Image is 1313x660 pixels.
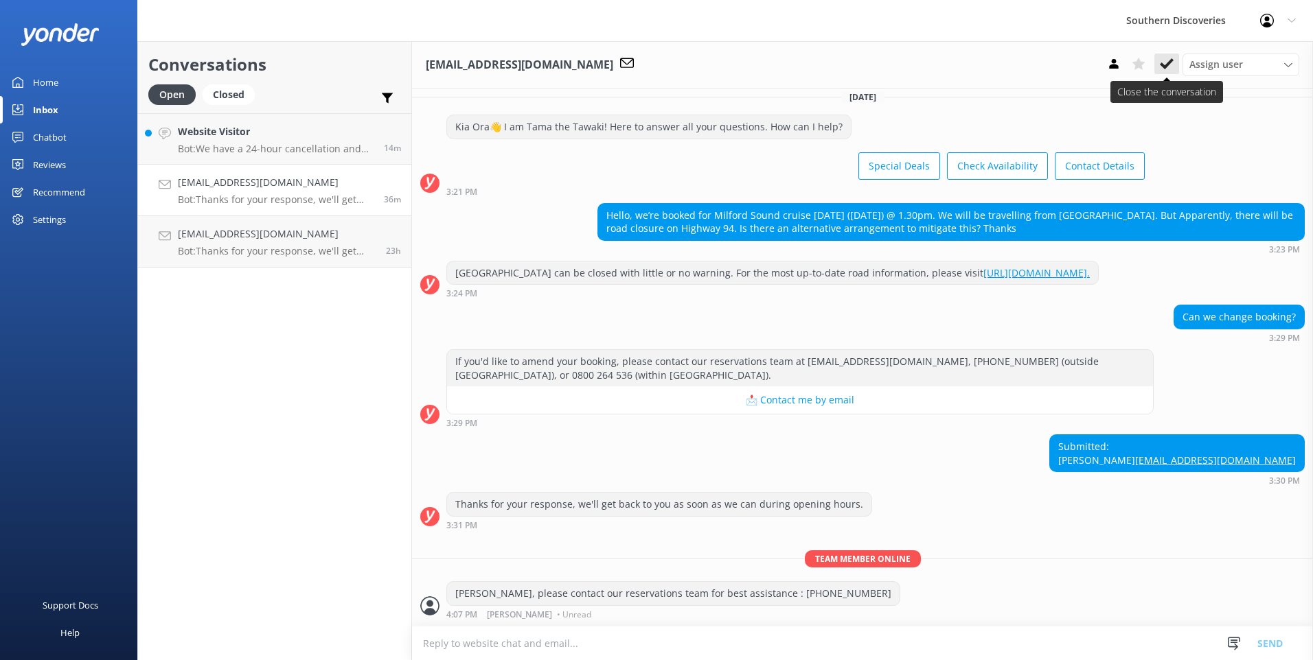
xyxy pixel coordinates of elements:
[138,165,411,216] a: [EMAIL_ADDRESS][DOMAIN_NAME]Bot:Thanks for your response, we'll get back to you as soon as we can...
[447,386,1153,414] button: 📩 Contact me by email
[446,611,477,619] strong: 4:07 PM
[947,152,1048,180] button: Check Availability
[43,591,98,619] div: Support Docs
[386,245,401,257] span: Sep 05 2025 04:41pm (UTC +12:00) Pacific/Auckland
[1269,477,1300,485] strong: 3:30 PM
[178,193,374,206] p: Bot: Thanks for your response, we'll get back to you as soon as we can during opening hours.
[203,84,255,105] div: Closed
[178,124,374,139] h4: Website Visitor
[597,244,1305,254] div: Sep 06 2025 03:23pm (UTC +12:00) Pacific/Auckland
[178,226,376,241] h4: [EMAIL_ADDRESS][DOMAIN_NAME]
[487,611,552,619] span: [PERSON_NAME]
[148,86,203,102] a: Open
[446,520,872,530] div: Sep 06 2025 03:31pm (UTC +12:00) Pacific/Auckland
[148,51,401,78] h2: Conversations
[446,290,477,298] strong: 3:24 PM
[1183,54,1299,75] div: Assign User
[446,419,477,427] strong: 3:29 PM
[447,115,851,139] div: Kia Ora👋 I am Tama the Tawaki! Here to answer all your questions. How can I help?
[33,96,58,123] div: Inbox
[33,123,67,151] div: Chatbot
[446,609,900,619] div: Sep 06 2025 04:07pm (UTC +12:00) Pacific/Auckland
[60,619,80,646] div: Help
[33,69,58,96] div: Home
[858,152,940,180] button: Special Deals
[446,288,1099,298] div: Sep 06 2025 03:24pm (UTC +12:00) Pacific/Auckland
[33,151,66,178] div: Reviews
[203,86,262,102] a: Closed
[384,193,401,205] span: Sep 06 2025 03:30pm (UTC +12:00) Pacific/Auckland
[138,113,411,165] a: Website VisitorBot:We have a 24-hour cancellation and amendment policy. If you notify us more tha...
[1055,152,1145,180] button: Contact Details
[446,418,1154,427] div: Sep 06 2025 03:29pm (UTC +12:00) Pacific/Auckland
[1189,57,1243,72] span: Assign user
[1174,333,1305,342] div: Sep 06 2025 03:29pm (UTC +12:00) Pacific/Auckland
[426,56,613,74] h3: [EMAIL_ADDRESS][DOMAIN_NAME]
[983,266,1090,279] a: [URL][DOMAIN_NAME].
[1174,305,1304,329] div: Can we change booking?
[841,91,884,103] span: [DATE]
[1050,435,1304,471] div: Submitted: [PERSON_NAME]
[384,142,401,154] span: Sep 06 2025 03:52pm (UTC +12:00) Pacific/Auckland
[1269,246,1300,254] strong: 3:23 PM
[805,550,921,567] span: Team member online
[1049,475,1305,485] div: Sep 06 2025 03:30pm (UTC +12:00) Pacific/Auckland
[148,84,196,105] div: Open
[21,23,100,46] img: yonder-white-logo.png
[1135,453,1296,467] a: [EMAIL_ADDRESS][DOMAIN_NAME]
[557,611,591,619] span: • Unread
[446,187,1145,196] div: Sep 06 2025 03:21pm (UTC +12:00) Pacific/Auckland
[33,206,66,233] div: Settings
[446,188,477,196] strong: 3:21 PM
[598,204,1304,240] div: Hello, we’re booked for Milford Sound cruise [DATE] ([DATE]) @ 1.30pm. We will be travelling from...
[447,350,1153,386] div: If you'd like to amend your booking, please contact our reservations team at [EMAIL_ADDRESS][DOMA...
[1269,334,1300,342] strong: 3:29 PM
[178,245,376,257] p: Bot: Thanks for your response, we'll get back to you as soon as we can during opening hours.
[33,178,85,206] div: Recommend
[138,216,411,268] a: [EMAIL_ADDRESS][DOMAIN_NAME]Bot:Thanks for your response, we'll get back to you as soon as we can...
[447,582,900,605] div: [PERSON_NAME], please contact our reservations team for best assistance : [PHONE_NUMBER]
[178,175,374,190] h4: [EMAIL_ADDRESS][DOMAIN_NAME]
[447,261,1098,285] div: [GEOGRAPHIC_DATA] can be closed with little or no warning. For the most up-to-date road informati...
[447,493,871,516] div: Thanks for your response, we'll get back to you as soon as we can during opening hours.
[178,143,374,155] p: Bot: We have a 24-hour cancellation and amendment policy. If you notify us more than 24 hours bef...
[446,521,477,530] strong: 3:31 PM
